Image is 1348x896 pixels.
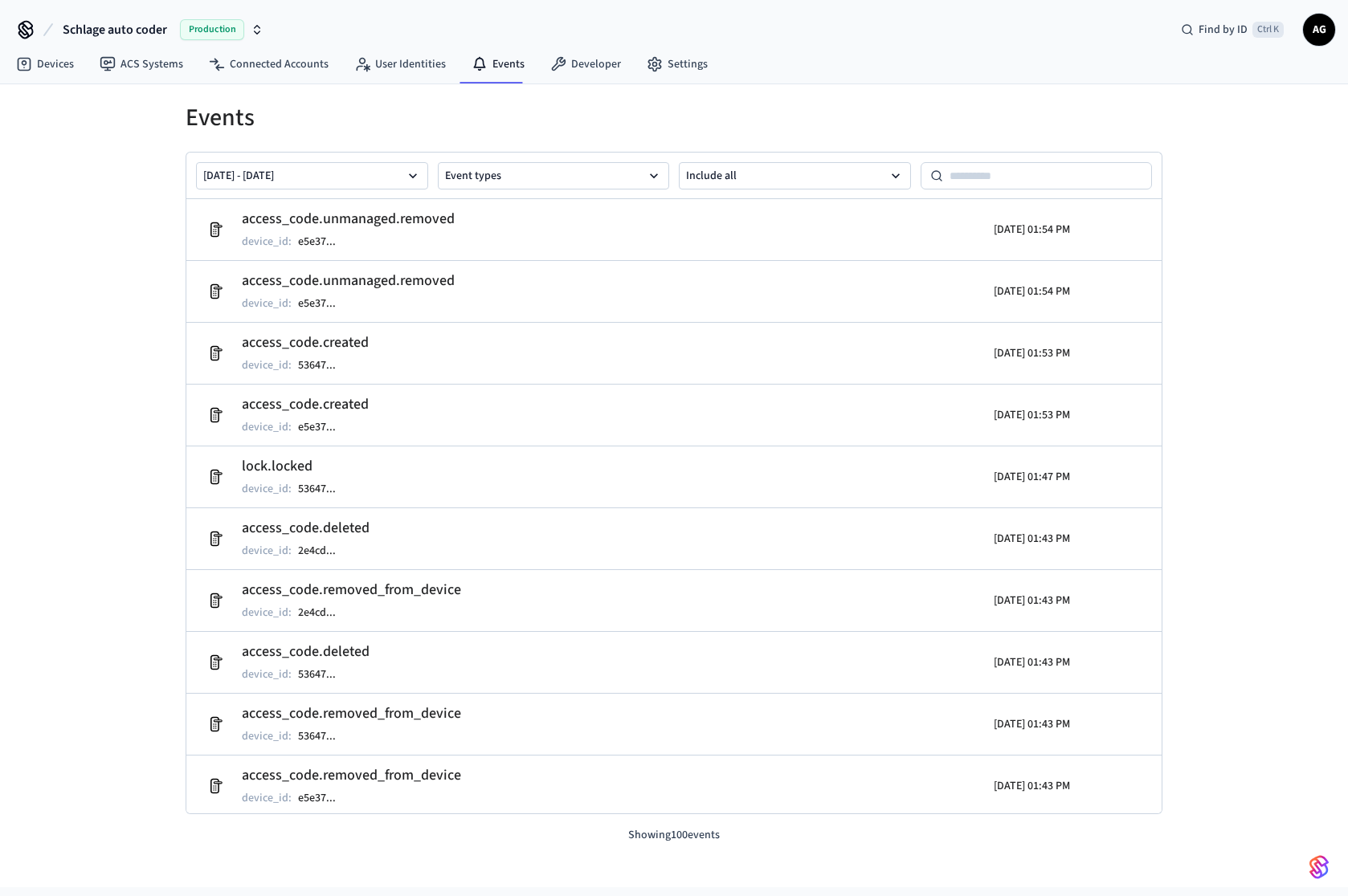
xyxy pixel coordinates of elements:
[341,50,459,79] a: User Identities
[242,579,461,601] h2: access_code.removed_from_device
[186,104,1162,132] h1: Events
[994,654,1070,670] p: [DATE] 01:43 PM
[242,332,369,354] h2: access_code.created
[537,50,634,79] a: Developer
[994,716,1070,732] p: [DATE] 01:43 PM
[295,232,352,251] button: e5e37...
[994,593,1070,609] p: [DATE] 01:43 PM
[3,50,87,79] a: Devices
[196,50,341,79] a: Connected Accounts
[994,531,1070,547] p: [DATE] 01:43 PM
[295,541,352,560] button: 2e4cd...
[1305,15,1334,44] span: AG
[242,419,292,435] p: device_id :
[1309,854,1329,880] img: SeamLogoGradient.69752ec5.svg
[180,19,244,40] span: Production
[994,222,1070,238] p: [DATE] 01:54 PM
[242,728,292,744] p: device_id :
[994,345,1070,361] p: [DATE] 01:53 PM
[242,295,292,312] p: device_id :
[196,162,428,189] button: [DATE] - [DATE]
[994,407,1070,423] p: [DATE] 01:53 PM
[242,666,292,682] p: device_id :
[994,469,1070,485] p: [DATE] 01:47 PM
[63,20,167,39] span: Schlage auto coder
[994,283,1070,299] p: [DATE] 01:54 PM
[87,50,196,79] a: ACS Systems
[438,162,670,189] button: Event types
[679,162,911,189] button: Include all
[295,479,352,499] button: 53647...
[1199,22,1248,38] span: Find by ID
[295,665,352,684] button: 53647...
[242,543,292,559] p: device_id :
[186,827,1162,844] p: Showing 100 events
[459,50,537,79] a: Events
[242,357,292,373] p: device_id :
[295,417,352,437] button: e5e37...
[242,481,292,497] p: device_id :
[295,356,352,375] button: 53647...
[242,703,461,725] h2: access_code.removed_from_device
[634,50,721,79] a: Settings
[242,790,292,806] p: device_id :
[242,393,369,416] h2: access_code.created
[242,270,455,292] h2: access_code.unmanaged.removed
[242,455,352,478] h2: lock.locked
[295,294,352,313] button: e5e37...
[242,208,455,230] h2: access_code.unmanaged.removed
[1252,22,1284,38] span: Ctrl K
[242,517,370,540] h2: access_code.deleted
[295,603,352,622] button: 2e4cd...
[295,788,352,808] button: e5e37...
[994,778,1070,794] p: [DATE] 01:43 PM
[242,234,292,250] p: device_id :
[242,764,461,787] h2: access_code.removed_from_device
[295,727,352,746] button: 53647...
[1303,14,1335,46] button: AG
[242,605,292,621] p: device_id :
[1168,15,1297,44] div: Find by IDCtrl K
[242,641,370,663] h2: access_code.deleted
